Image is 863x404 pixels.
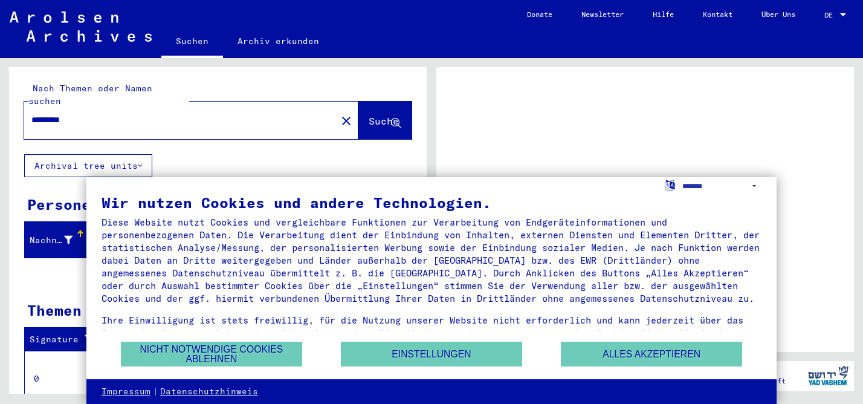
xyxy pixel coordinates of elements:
a: Datenschutzhinweis [160,386,258,398]
mat-header-cell: Nachname [25,223,87,257]
div: Diese Website nutzt Cookies und vergleichbare Funktionen zur Verarbeitung von Endgeräteinformatio... [102,216,761,305]
button: Alles akzeptieren [561,342,742,367]
span: Suche [369,115,399,127]
a: Archiv erkunden [223,27,334,56]
button: Einstellungen [341,342,522,367]
select: Sprache auswählen [682,177,761,195]
div: Wir nutzen Cookies und andere Technologien. [102,195,761,210]
div: Nachname [30,234,73,247]
div: Signature [30,333,99,346]
button: Nicht notwendige Cookies ablehnen [121,342,302,367]
a: Impressum [102,386,150,398]
span: DE [824,11,838,19]
button: Clear [334,108,358,132]
div: Personen [27,194,100,215]
label: Sprache auswählen [664,179,676,191]
mat-icon: close [339,114,354,128]
button: Archival tree units [24,154,152,177]
img: yv_logo.png [806,360,851,391]
div: Nachname [30,230,88,250]
div: Ihre Einwilligung ist stets freiwillig, für die Nutzung unserer Website nicht erforderlich und ka... [102,314,761,352]
img: Arolsen_neg.svg [10,11,152,42]
a: Suchen [161,27,223,58]
div: Signature [30,330,111,350]
button: Suche [358,102,412,139]
mat-label: Nach Themen oder Namen suchen [28,83,152,106]
div: Themen [27,299,82,321]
